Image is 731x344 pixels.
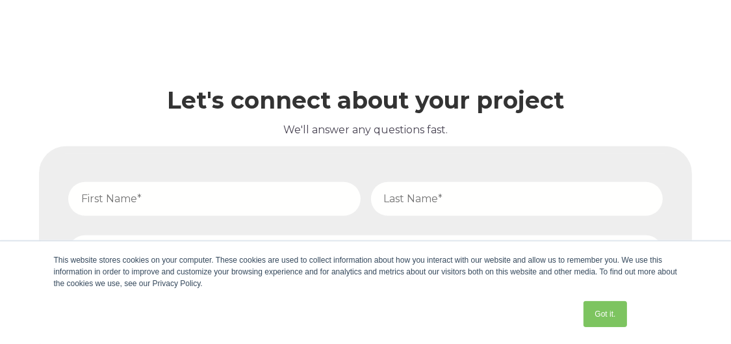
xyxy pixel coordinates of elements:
[39,122,692,139] p: We'll answer any questions fast.
[371,182,663,215] input: Last Name*
[39,87,692,114] h2: Let's connect about your project
[54,254,678,289] div: This website stores cookies on your computer. These cookies are used to collect information about...
[68,235,663,269] input: Email Address*
[68,182,361,215] input: First Name*
[584,301,626,327] a: Got it.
